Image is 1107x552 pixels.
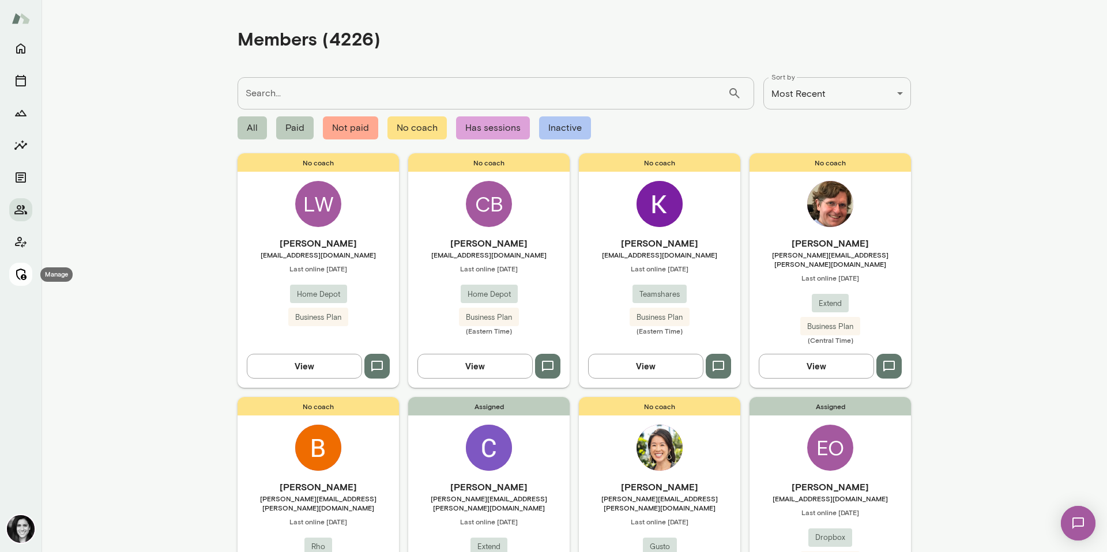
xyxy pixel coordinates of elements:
div: Most Recent [763,77,911,109]
span: No coach [579,397,740,415]
span: Extend [812,298,849,309]
label: Sort by [771,72,795,82]
h6: [PERSON_NAME] [408,236,570,250]
img: Brendan Feehan [295,425,341,471]
button: Documents [9,166,32,189]
span: Last online [DATE] [238,517,399,526]
span: No coach [387,116,447,139]
h6: [PERSON_NAME] [238,236,399,250]
img: Amanda Lin [637,425,683,471]
span: Assigned [750,397,911,415]
span: Not paid [323,116,378,139]
span: Has sessions [456,116,530,139]
button: Sessions [9,69,32,92]
h6: [PERSON_NAME] [238,480,399,494]
button: Client app [9,230,32,254]
span: [PERSON_NAME][EMAIL_ADDRESS][PERSON_NAME][DOMAIN_NAME] [750,250,911,269]
div: LW [295,181,341,227]
div: EO [807,425,853,471]
img: Jonathan Sims [807,181,853,227]
span: No coach [238,397,399,415]
span: [EMAIL_ADDRESS][DOMAIN_NAME] [750,494,911,503]
span: No coach [408,153,570,172]
h6: [PERSON_NAME] [750,236,911,250]
span: Last online [DATE] [750,508,911,517]
span: Business Plan [630,312,690,323]
span: Last online [DATE] [408,517,570,526]
span: Last online [DATE] [238,264,399,273]
div: Manage [40,267,73,282]
span: Business Plan [800,321,860,332]
button: View [759,354,874,378]
img: Mento [12,7,30,29]
h4: Members (4226) [238,28,381,50]
span: No coach [579,153,740,172]
span: [PERSON_NAME][EMAIL_ADDRESS][PERSON_NAME][DOMAIN_NAME] [579,494,740,512]
div: CB [466,181,512,227]
button: Members [9,198,32,221]
span: Inactive [539,116,591,139]
h6: [PERSON_NAME] [750,480,911,494]
span: Dropbox [808,532,852,543]
span: (Central Time) [750,335,911,345]
span: Business Plan [288,312,348,323]
span: Last online [DATE] [750,273,911,282]
button: Growth Plan [9,101,32,124]
button: Insights [9,134,32,157]
span: Home Depot [461,289,518,300]
button: View [588,354,703,378]
span: Assigned [408,397,570,415]
span: Last online [DATE] [579,264,740,273]
span: Teamshares [632,289,687,300]
img: Kristina Nazmutdinova [637,181,683,227]
span: Last online [DATE] [579,517,740,526]
span: No coach [238,153,399,172]
span: Business Plan [459,312,519,323]
span: [PERSON_NAME][EMAIL_ADDRESS][PERSON_NAME][DOMAIN_NAME] [408,494,570,512]
span: All [238,116,267,139]
span: [PERSON_NAME][EMAIL_ADDRESS][PERSON_NAME][DOMAIN_NAME] [238,494,399,512]
img: Jamie Albers [7,515,35,543]
span: (Eastern Time) [408,326,570,335]
span: [EMAIL_ADDRESS][DOMAIN_NAME] [238,250,399,259]
button: Home [9,37,32,60]
button: Manage [9,263,32,286]
button: View [247,354,362,378]
span: Last online [DATE] [408,264,570,273]
h6: [PERSON_NAME] [408,480,570,494]
img: Charlie Mei [466,425,512,471]
h6: [PERSON_NAME] [579,236,740,250]
button: View [417,354,533,378]
span: Paid [276,116,314,139]
span: Home Depot [290,289,347,300]
span: [EMAIL_ADDRESS][DOMAIN_NAME] [579,250,740,259]
span: (Eastern Time) [579,326,740,335]
span: No coach [750,153,911,172]
h6: [PERSON_NAME] [579,480,740,494]
span: [EMAIL_ADDRESS][DOMAIN_NAME] [408,250,570,259]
